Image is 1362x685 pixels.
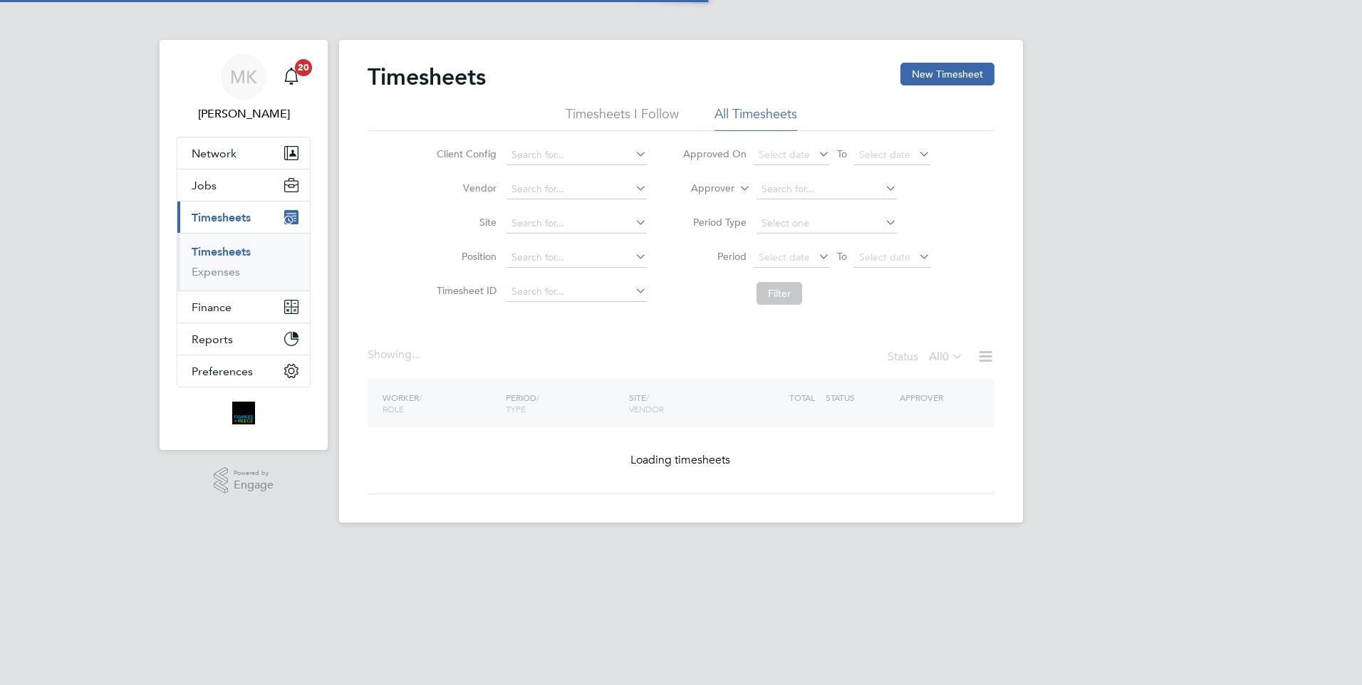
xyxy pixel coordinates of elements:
[177,233,310,291] div: Timesheets
[682,216,747,229] label: Period Type
[506,145,647,165] input: Search for...
[757,214,897,234] input: Select one
[412,347,420,362] span: ...
[566,105,679,131] li: Timesheets I Follow
[432,250,497,263] label: Position
[670,182,734,196] label: Approver
[682,147,747,160] label: Approved On
[368,63,486,91] h2: Timesheets
[177,323,310,355] button: Reports
[759,251,810,263] span: Select date
[506,248,647,268] input: Search for...
[506,214,647,234] input: Search for...
[234,479,274,491] span: Engage
[192,333,233,346] span: Reports
[234,467,274,479] span: Powered by
[506,179,647,199] input: Search for...
[757,282,802,305] button: Filter
[230,68,257,86] span: MK
[177,291,310,323] button: Finance
[859,251,910,263] span: Select date
[192,245,251,258] a: Timesheets
[177,137,310,169] button: Network
[232,402,255,424] img: bromak-logo-retina.png
[192,147,236,160] span: Network
[900,63,994,85] button: New Timesheet
[942,350,949,364] span: 0
[859,148,910,161] span: Select date
[757,179,897,199] input: Search for...
[888,347,966,367] div: Status
[177,105,311,122] span: Mary Kuchina
[192,179,217,192] span: Jobs
[929,350,963,364] label: All
[214,467,274,494] a: Powered byEngage
[177,355,310,387] button: Preferences
[192,365,253,378] span: Preferences
[177,202,310,233] button: Timesheets
[160,40,328,450] nav: Main navigation
[192,300,232,314] span: Finance
[432,216,497,229] label: Site
[682,250,747,263] label: Period
[432,147,497,160] label: Client Config
[295,59,312,76] span: 20
[192,265,240,278] a: Expenses
[432,284,497,297] label: Timesheet ID
[833,145,851,163] span: To
[506,282,647,302] input: Search for...
[277,54,306,100] a: 20
[368,347,423,362] div: Showing
[432,182,497,194] label: Vendor
[714,105,797,131] li: All Timesheets
[177,169,310,201] button: Jobs
[177,54,311,122] a: MK[PERSON_NAME]
[177,402,311,424] a: Go to home page
[833,247,851,266] span: To
[759,148,810,161] span: Select date
[192,211,251,224] span: Timesheets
